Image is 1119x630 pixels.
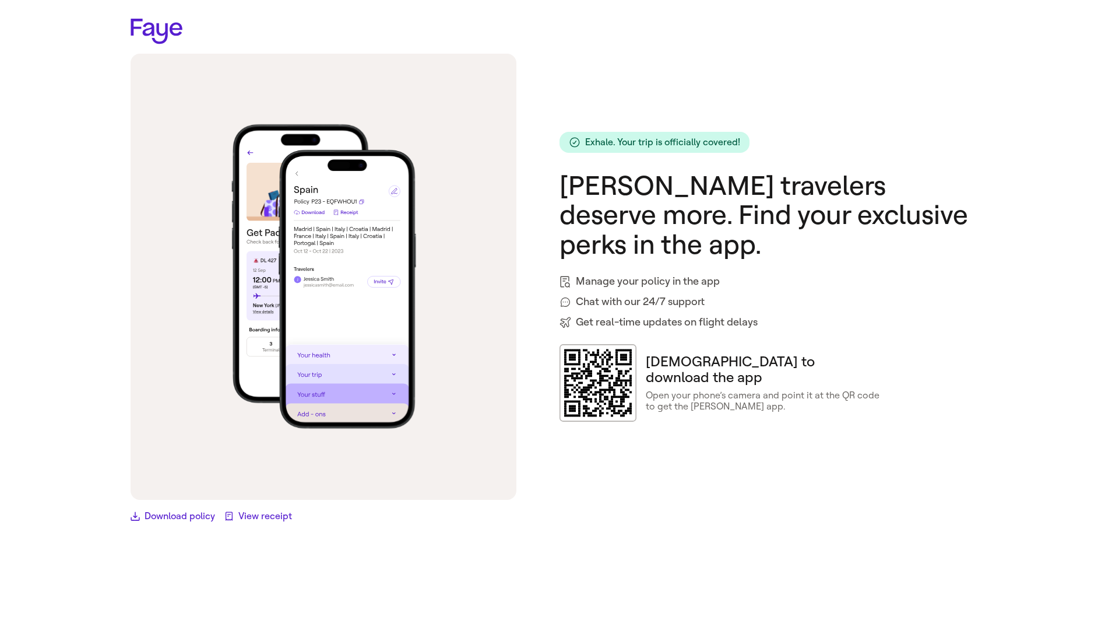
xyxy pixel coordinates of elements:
[576,294,705,310] span: Chat with our 24/7 support
[646,354,881,385] p: [DEMOGRAPHIC_DATA] to download the app
[224,509,292,523] a: View receipt
[585,136,740,148] p: Exhale. Your trip is officially covered!
[576,314,758,330] span: Get real-time updates on flight delays
[131,509,215,523] a: Download policy
[559,171,988,260] h1: [PERSON_NAME] travelers deserve more. Find your exclusive perks in the app.
[646,390,881,412] p: Open your phone’s camera and point it at the QR code to get the [PERSON_NAME] app.
[576,274,720,289] span: Manage your policy in the app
